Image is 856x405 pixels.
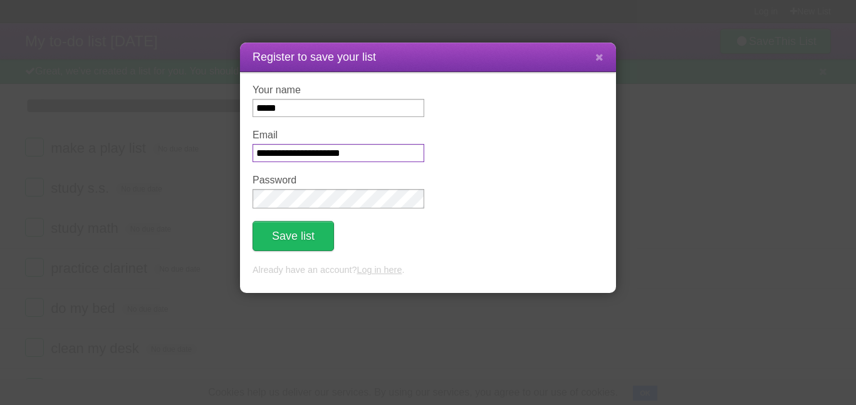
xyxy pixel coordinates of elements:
[253,85,424,96] label: Your name
[253,175,424,186] label: Password
[253,221,334,251] button: Save list
[253,264,603,277] p: Already have an account? .
[253,130,424,141] label: Email
[253,49,603,66] h1: Register to save your list
[357,265,402,275] a: Log in here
